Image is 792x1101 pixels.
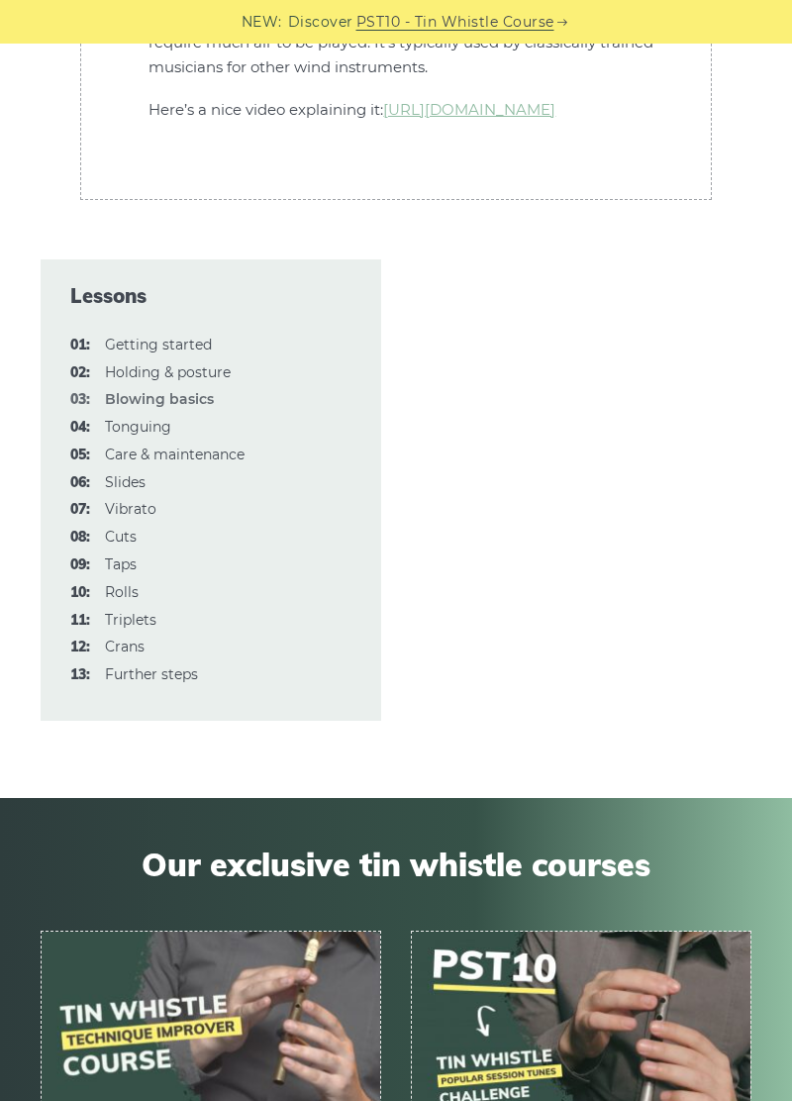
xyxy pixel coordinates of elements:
[105,418,171,436] a: 04:Tonguing
[148,97,681,123] p: Here’s a nice video explaining it:
[70,388,90,412] span: 03:
[70,471,90,495] span: 06:
[105,446,245,463] a: 05:Care & maintenance
[242,11,282,34] span: NEW:
[105,390,214,408] strong: Blowing basics
[105,528,137,546] a: 08:Cuts
[105,555,137,573] a: 09:Taps
[105,583,139,601] a: 10:Rolls
[70,526,90,550] span: 08:
[105,336,212,353] a: 01:Getting started
[105,500,156,518] a: 07:Vibrato
[70,553,90,577] span: 09:
[70,416,90,440] span: 04:
[105,638,145,655] a: 12:Crans
[70,663,90,687] span: 13:
[70,334,90,357] span: 01:
[70,498,90,522] span: 07:
[70,444,90,467] span: 05:
[70,581,90,605] span: 10:
[70,636,90,659] span: 12:
[70,361,90,385] span: 02:
[105,665,198,683] a: 13:Further steps
[288,11,353,34] span: Discover
[105,473,146,491] a: 06:Slides
[41,846,751,883] span: Our exclusive tin whistle courses
[105,363,231,381] a: 02:Holding & posture
[70,609,90,633] span: 11:
[356,11,554,34] a: PST10 - Tin Whistle Course
[383,100,555,119] a: [URL][DOMAIN_NAME]
[70,282,351,310] span: Lessons
[105,611,156,629] a: 11:Triplets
